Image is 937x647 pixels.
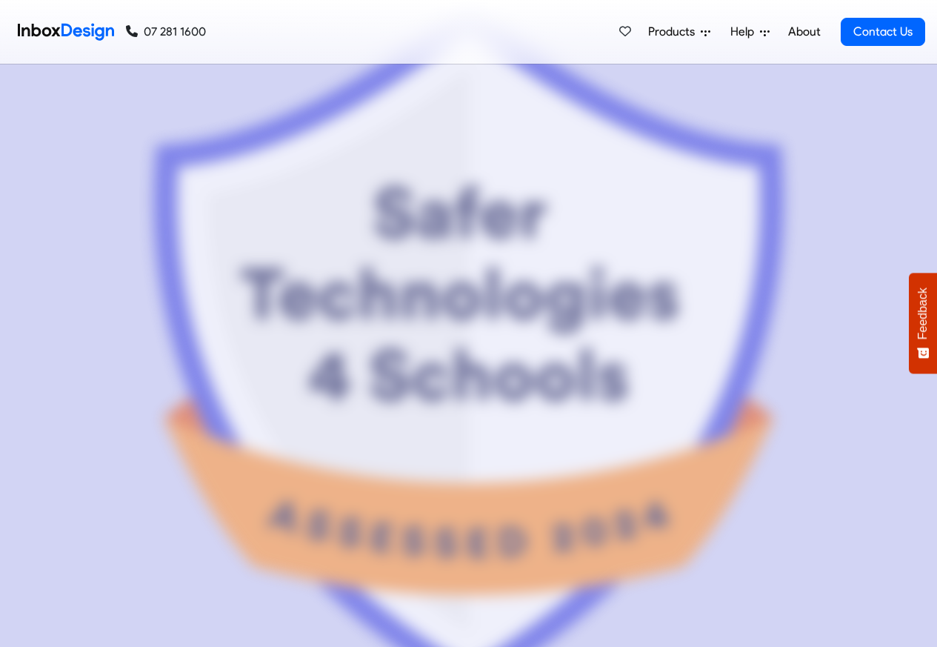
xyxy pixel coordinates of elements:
button: Feedback - Show survey [909,273,937,374]
span: Help [730,23,760,41]
a: 07 281 1600 [126,23,206,41]
span: Products [648,23,701,41]
div: SchoolBridge has successfully qualified to be part of the Safer Technologies 4 Schools Badge Prog... [125,608,811,631]
a: Contact Us [841,18,925,46]
a: Products [642,17,716,47]
span: Feedback [916,288,930,339]
a: Help [724,17,776,47]
a: About [784,17,824,47]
